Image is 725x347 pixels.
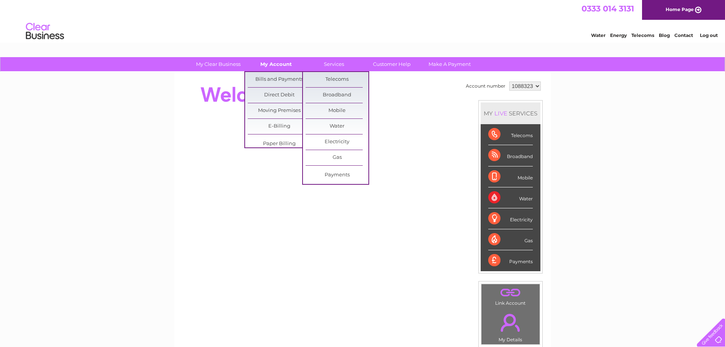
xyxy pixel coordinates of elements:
[306,134,368,150] a: Electricity
[631,32,654,38] a: Telecoms
[610,32,627,38] a: Energy
[306,103,368,118] a: Mobile
[481,307,540,345] td: My Details
[488,145,533,166] div: Broadband
[700,32,718,38] a: Log out
[483,309,538,336] a: .
[674,32,693,38] a: Contact
[481,284,540,308] td: Link Account
[25,20,64,43] img: logo.png
[306,150,368,165] a: Gas
[488,250,533,271] div: Payments
[303,57,365,71] a: Services
[582,4,634,13] a: 0333 014 3131
[183,4,543,37] div: Clear Business is a trading name of Verastar Limited (registered in [GEOGRAPHIC_DATA] No. 3667643...
[248,88,311,103] a: Direct Debit
[464,80,507,93] td: Account number
[488,229,533,250] div: Gas
[306,168,368,183] a: Payments
[248,103,311,118] a: Moving Premises
[306,88,368,103] a: Broadband
[187,57,250,71] a: My Clear Business
[591,32,605,38] a: Water
[488,208,533,229] div: Electricity
[488,187,533,208] div: Water
[481,102,540,124] div: MY SERVICES
[306,72,368,87] a: Telecoms
[418,57,481,71] a: Make A Payment
[488,166,533,187] div: Mobile
[248,119,311,134] a: E-Billing
[659,32,670,38] a: Blog
[248,136,311,152] a: Paper Billing
[488,124,533,145] div: Telecoms
[306,119,368,134] a: Water
[248,72,311,87] a: Bills and Payments
[483,286,538,299] a: .
[360,57,423,71] a: Customer Help
[493,110,509,117] div: LIVE
[245,57,308,71] a: My Account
